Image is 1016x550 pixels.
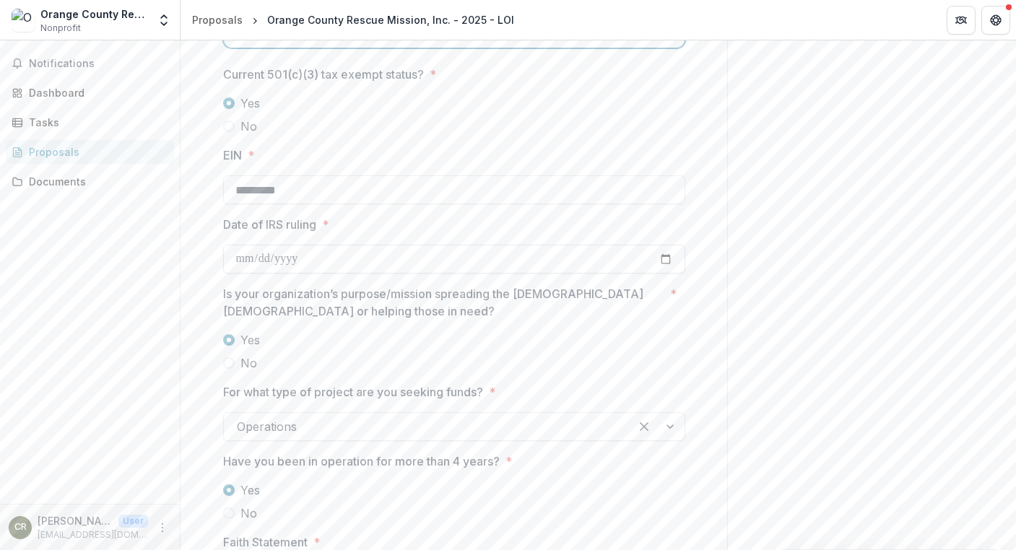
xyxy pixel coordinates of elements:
[240,505,257,522] span: No
[223,383,483,401] p: For what type of project are you seeking funds?
[223,66,424,83] p: Current 501(c)(3) tax exempt status?
[223,285,664,320] p: Is your organization’s purpose/mission spreading the [DEMOGRAPHIC_DATA] [DEMOGRAPHIC_DATA] or hel...
[981,6,1010,35] button: Get Help
[633,415,656,438] div: Clear selected options
[240,481,260,499] span: Yes
[154,6,174,35] button: Open entity switcher
[118,515,148,528] p: User
[223,216,316,233] p: Date of IRS ruling
[267,12,514,27] div: Orange County Rescue Mission, Inc. - 2025 - LOI
[186,9,520,30] nav: breadcrumb
[240,118,257,135] span: No
[223,453,500,470] p: Have you been in operation for more than 4 years?
[29,58,168,70] span: Notifications
[40,22,81,35] span: Nonprofit
[29,174,162,189] div: Documents
[6,81,174,105] a: Dashboard
[6,140,174,164] a: Proposals
[223,147,242,164] p: EIN
[6,110,174,134] a: Tasks
[186,9,248,30] a: Proposals
[14,523,27,532] div: Cathy Rich
[240,331,260,349] span: Yes
[240,354,257,372] span: No
[38,528,148,541] p: [EMAIL_ADDRESS][DOMAIN_NAME]
[29,85,162,100] div: Dashboard
[29,115,162,130] div: Tasks
[6,52,174,75] button: Notifications
[240,95,260,112] span: Yes
[947,6,976,35] button: Partners
[38,513,113,528] p: [PERSON_NAME]
[40,6,148,22] div: Orange County Rescue Mission, Inc.
[154,519,171,536] button: More
[29,144,162,160] div: Proposals
[12,9,35,32] img: Orange County Rescue Mission, Inc.
[6,170,174,193] a: Documents
[192,12,243,27] div: Proposals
